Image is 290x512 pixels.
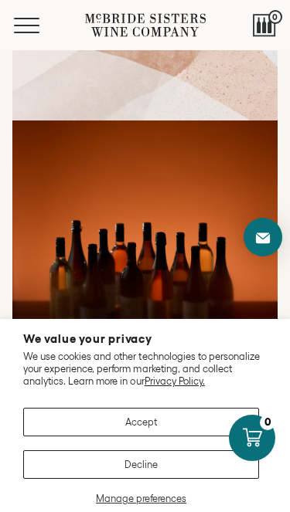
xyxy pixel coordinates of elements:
span: Manage preferences [96,493,186,504]
button: Mobile Menu Trigger [14,18,70,33]
span: 0 [268,10,282,24]
button: Decline [23,450,259,479]
h2: We value your privacy [23,333,267,344]
button: Accept [23,408,259,436]
div: 0 [260,415,275,430]
button: Manage preferences [23,493,259,504]
p: We use cookies and other technologies to personalize your experience, perform marketing, and coll... [23,351,267,388]
a: Privacy Policy. [145,375,205,387]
